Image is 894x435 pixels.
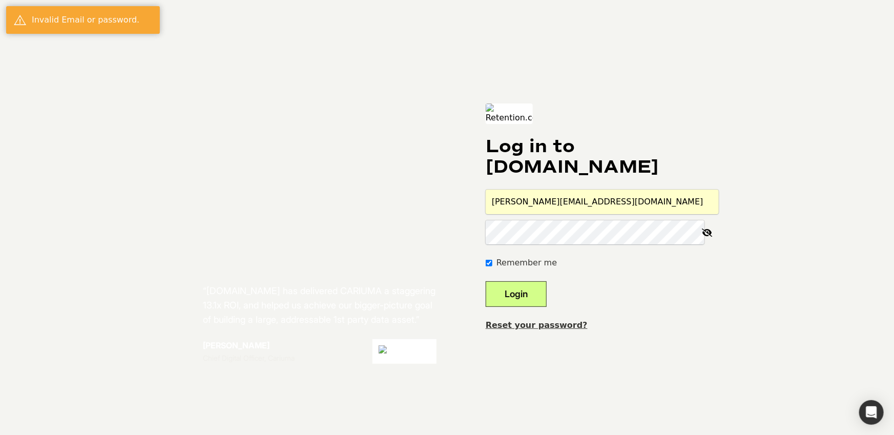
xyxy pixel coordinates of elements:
h2: “[DOMAIN_NAME] has delivered CARIUMA a staggering 13.1x ROI, and helped us achieve our bigger-pic... [203,284,436,327]
button: Login [486,281,547,307]
h1: Log in to [DOMAIN_NAME] [486,136,719,177]
strong: [PERSON_NAME] [203,340,269,350]
span: Chief Digital Officer, Cariuma [203,354,295,362]
input: Email [486,190,719,214]
label: Remember me [496,257,557,269]
img: Cariuma [372,339,436,364]
div: Open Intercom Messenger [859,400,884,425]
a: Reset your password? [486,320,588,330]
div: Invalid Email or password. [32,14,152,26]
img: Retention.com [486,103,533,124]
